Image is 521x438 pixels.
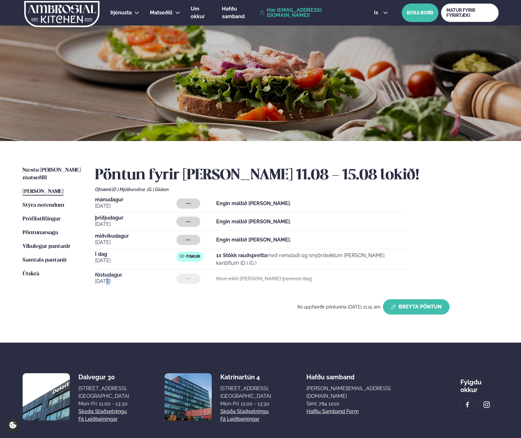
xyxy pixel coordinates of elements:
a: Hæ [EMAIL_ADDRESS][DOMAIN_NAME]! [260,8,360,18]
span: (G ) Glúten [147,187,169,192]
a: Hafðu samband form [306,408,359,415]
span: Samtals pantanir [23,257,67,263]
span: mánudagur [95,197,176,202]
a: Skoða staðsetningu [220,408,269,415]
span: is [374,10,380,15]
span: --- [186,276,191,281]
a: Pöntunarsaga [23,229,58,237]
img: image alt [483,401,490,408]
span: Um okkur [191,6,205,19]
a: Vikulegar pantanir [23,243,70,250]
span: Þjónusta [110,10,132,16]
img: image alt [165,373,212,420]
a: image alt [461,398,474,411]
span: Stýra notendum [23,203,64,208]
strong: Engin máltíð [PERSON_NAME]. [216,219,291,225]
a: Prófílstillingar [23,215,61,223]
div: Mon-Fri: 11:00 - 13:30 [220,400,271,408]
div: Dalvegur 30 [78,373,129,381]
span: Útskrá [23,271,39,277]
a: image alt [480,398,493,411]
a: Næstu [PERSON_NAME] matseðill [23,167,82,182]
span: Hafðu samband [306,368,355,381]
a: [PERSON_NAME] [23,188,63,196]
div: Katrínartún 4 [220,373,271,381]
strong: Engin máltíð [PERSON_NAME]. [216,200,291,206]
span: [DATE] [95,202,176,210]
span: --- [186,237,191,242]
div: Fylgdu okkur [460,373,498,394]
span: föstudagur [95,272,176,278]
img: image alt [464,401,471,408]
h2: Pöntun fyrir [PERSON_NAME] 11.08 - 15.08 lokið! [95,167,499,184]
a: MATUR FYRIR FYRIRTÆKI [441,4,499,22]
button: Breyta Pöntun [383,299,450,315]
a: [PERSON_NAME][EMAIL_ADDRESS][DOMAIN_NAME] [306,385,425,400]
span: þriðjudagur [95,215,176,220]
span: Prófílstillingar [23,216,61,222]
img: fish.svg [180,254,185,259]
span: Matseðill [150,10,172,16]
p: Sími: 784 1010 [306,400,425,408]
a: Fá leiðbeiningar [78,415,118,423]
span: Í dag [95,252,176,257]
p: með remolaði og smjörsteiktum [PERSON_NAME] kartöflum (D ) (G ) [216,252,407,267]
div: Mon-Fri: 11:00 - 13:30 [78,400,129,408]
span: [DATE] [95,239,176,246]
button: is [369,10,393,15]
a: Matseðill [150,9,172,17]
span: Hafðu samband [222,6,245,19]
strong: Mun ekki [PERSON_NAME] þennan dag [216,276,312,282]
span: [DATE] [95,257,176,264]
span: Vikulegar pantanir [23,244,70,249]
a: Útskrá [23,270,39,278]
span: [PERSON_NAME] [23,189,63,194]
strong: 1x Stökk rauðspretta [216,252,267,258]
span: [DATE] [95,220,176,228]
span: [DATE] [95,278,176,285]
a: Fá leiðbeiningar [220,415,260,423]
div: Ofnæmi: [95,187,499,192]
img: logo [24,1,100,27]
span: Þú uppfærðir pöntunina [DATE] 11:15 am [297,304,380,309]
span: miðvikudagur [95,234,176,239]
button: BÓKA BORÐ [402,4,438,22]
span: --- [186,201,191,206]
span: (D ) Mjólkurvörur , [112,187,147,192]
span: Pöntunarsaga [23,230,58,235]
div: [STREET_ADDRESS], [GEOGRAPHIC_DATA] [78,385,129,400]
a: Hafðu samband [222,5,256,20]
a: Samtals pantanir [23,256,67,264]
span: --- [186,219,191,224]
span: Fiskur [186,254,200,259]
a: Cookie settings [6,419,19,432]
a: Skoða staðsetningu [78,408,127,415]
img: image alt [23,373,70,420]
a: Stýra notendum [23,202,64,209]
strong: Engin máltíð [PERSON_NAME]. [216,237,291,243]
a: Þjónusta [110,9,132,17]
div: [STREET_ADDRESS], [GEOGRAPHIC_DATA] [220,385,271,400]
span: Næstu [PERSON_NAME] matseðill [23,167,81,181]
a: Um okkur [191,5,212,20]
